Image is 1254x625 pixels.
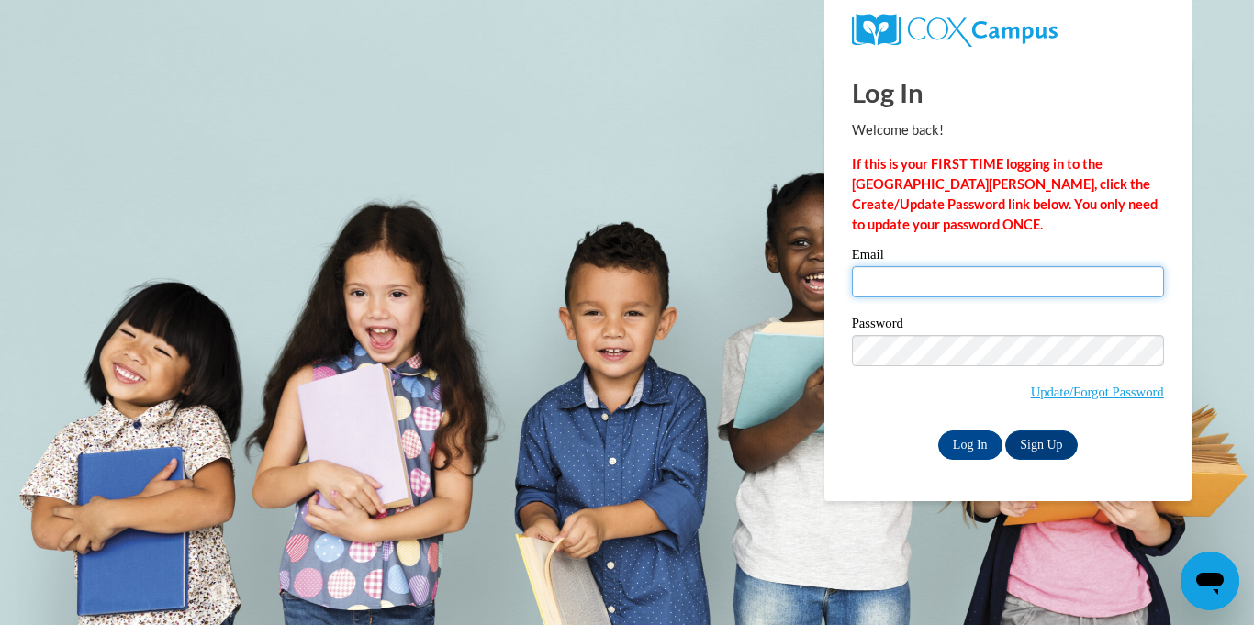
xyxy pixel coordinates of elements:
[852,248,1164,266] label: Email
[852,156,1158,232] strong: If this is your FIRST TIME logging in to the [GEOGRAPHIC_DATA][PERSON_NAME], click the Create/Upd...
[1181,552,1239,610] iframe: Button to launch messaging window
[852,120,1164,140] p: Welcome back!
[938,430,1002,460] input: Log In
[852,73,1164,111] h1: Log In
[1005,430,1077,460] a: Sign Up
[1031,385,1164,399] a: Update/Forgot Password
[852,14,1164,47] a: COX Campus
[852,317,1164,335] label: Password
[852,14,1058,47] img: COX Campus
